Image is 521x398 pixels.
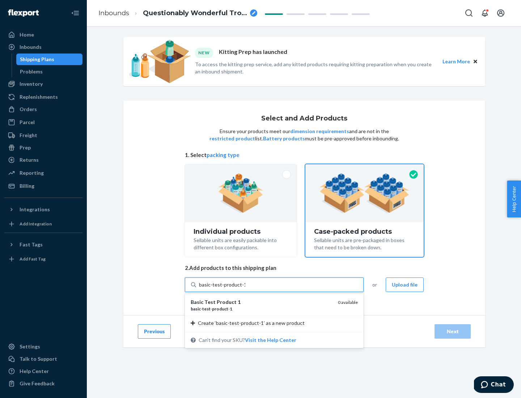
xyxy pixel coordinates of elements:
a: Shipping Plans [16,54,83,65]
button: Open notifications [478,6,492,20]
a: Prep [4,142,82,153]
a: Inbounds [4,41,82,53]
button: Previous [138,324,171,339]
a: Help Center [4,365,82,377]
button: Next [435,324,471,339]
em: basic [191,306,201,312]
div: Reporting [20,169,44,177]
span: 0 available [338,300,358,305]
em: 1 [230,306,232,312]
a: Add Fast Tag [4,253,82,265]
em: product [212,306,228,312]
a: Orders [4,103,82,115]
div: Settings [20,343,40,350]
button: Open Search Box [462,6,476,20]
div: Integrations [20,206,50,213]
span: Can't find your SKU? [199,336,296,344]
a: Inbounds [98,9,129,17]
a: Parcel [4,117,82,128]
div: Problems [20,68,43,75]
em: test [202,306,211,312]
div: Sellable units are easily packable into different box configurations. [194,235,288,251]
div: Orders [20,106,37,113]
button: Give Feedback [4,378,82,389]
div: Prep [20,144,31,151]
img: Flexport logo [8,9,39,17]
div: Billing [20,182,34,190]
span: 2. Add products to this shipping plan [185,264,424,272]
button: Talk to Support [4,353,82,365]
a: Inventory [4,78,82,90]
div: Next [441,328,465,335]
button: Close Navigation [68,6,82,20]
img: case-pack.59cecea509d18c883b923b81aeac6d0b.png [319,173,410,213]
button: Basic Test Product 1basic-test-product-10 availableCreate ‘basic-test-product-1’ as a new product... [245,336,296,344]
a: Reporting [4,167,82,179]
div: Home [20,31,34,38]
div: Inbounds [20,43,42,51]
div: NEW [195,48,213,58]
button: restricted product [209,135,255,142]
div: Individual products [194,228,288,235]
button: Close [471,58,479,65]
button: Fast Tags [4,239,82,250]
a: Billing [4,180,82,192]
div: - - - [191,306,332,312]
button: dimension requirements [290,128,349,135]
input: Basic Test Product 1basic-test-product-10 availableCreate ‘basic-test-product-1’ as a new product... [199,281,245,288]
p: Ensure your products meet our and are not in the list. must be pre-approved before inbounding. [209,128,400,142]
div: Parcel [20,119,35,126]
a: Freight [4,130,82,141]
div: Shipping Plans [20,56,54,63]
a: Returns [4,154,82,166]
div: Help Center [20,368,49,375]
div: Returns [20,156,39,164]
span: or [372,281,377,288]
div: Give Feedback [20,380,55,387]
button: packing type [207,151,240,159]
a: Home [4,29,82,41]
div: Freight [20,132,37,139]
iframe: Opens a widget where you can chat to one of our agents [474,376,514,394]
div: Replenishments [20,93,58,101]
div: Fast Tags [20,241,43,248]
span: Create ‘basic-test-product-1’ as a new product [198,319,305,327]
div: Talk to Support [20,355,57,363]
div: Add Integration [20,221,52,227]
button: Upload file [386,278,424,292]
a: Settings [4,341,82,352]
button: Help Center [507,181,521,217]
p: To access the kitting prep service, add any kitted products requiring kitting preparation when yo... [195,61,436,75]
div: Add Fast Tag [20,256,46,262]
h1: Select and Add Products [261,115,347,122]
a: Replenishments [4,91,82,103]
a: Add Integration [4,218,82,230]
em: 1 [238,299,241,305]
span: Questionably Wonderful Trout [143,9,247,18]
button: Integrations [4,204,82,215]
button: Open account menu [494,6,508,20]
span: 1. Select [185,151,424,159]
em: Test [204,299,216,305]
ol: breadcrumbs [93,3,263,24]
em: Basic [191,299,203,305]
div: Sellable units are pre-packaged in boxes that need to be broken down. [314,235,415,251]
a: Problems [16,66,83,77]
button: Battery products [263,135,305,142]
em: Product [217,299,237,305]
div: Inventory [20,80,43,88]
button: Learn More [442,58,470,65]
div: Case-packed products [314,228,415,235]
img: individual-pack.facf35554cb0f1810c75b2bd6df2d64e.png [218,173,263,213]
p: Kitting Prep has launched [219,48,287,58]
